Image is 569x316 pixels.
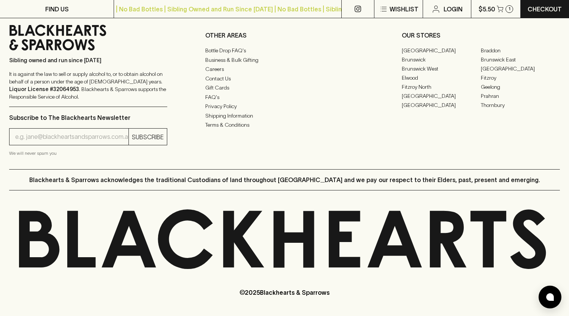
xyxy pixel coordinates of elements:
p: Checkout [528,5,562,14]
a: Braddon [481,46,560,55]
a: Brunswick East [481,55,560,64]
img: bubble-icon [546,293,554,301]
p: Login [444,5,463,14]
strong: Liquor License #32064953 [9,86,79,92]
a: [GEOGRAPHIC_DATA] [402,101,481,110]
p: Wishlist [390,5,418,14]
a: Privacy Policy [205,102,363,111]
p: OTHER AREAS [205,31,363,40]
input: e.g. jane@blackheartsandsparrows.com.au [15,131,128,143]
a: Gift Cards [205,83,363,92]
a: [GEOGRAPHIC_DATA] [481,64,560,73]
a: Brunswick West [402,64,481,73]
a: Geelong [481,82,560,91]
a: Thornbury [481,101,560,110]
p: It is against the law to sell or supply alcohol to, or to obtain alcohol on behalf of a person un... [9,70,167,101]
a: Bottle Drop FAQ's [205,46,363,55]
p: Sibling owned and run since [DATE] [9,57,167,64]
p: $5.50 [479,5,495,14]
a: Business & Bulk Gifting [205,55,363,64]
a: Shipping Information [205,111,363,120]
p: Subscribe to The Blackhearts Newsletter [9,113,167,122]
a: Terms & Conditions [205,120,363,129]
a: Brunswick [402,55,481,64]
p: Blackhearts & Sparrows acknowledges the traditional Custodians of land throughout [GEOGRAPHIC_DAT... [29,175,540,184]
a: Contact Us [205,74,363,83]
a: Prahran [481,91,560,101]
a: Fitzroy [481,73,560,82]
a: Fitzroy North [402,82,481,91]
button: SUBSCRIBE [129,129,167,145]
p: OUR STORES [402,31,560,40]
a: Elwood [402,73,481,82]
p: FIND US [45,5,69,14]
a: Careers [205,64,363,74]
p: We will never spam you [9,149,167,157]
a: [GEOGRAPHIC_DATA] [402,91,481,101]
a: FAQ's [205,93,363,102]
p: SUBSCRIBE [132,132,164,141]
a: [GEOGRAPHIC_DATA] [402,46,481,55]
p: 1 [509,7,510,11]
